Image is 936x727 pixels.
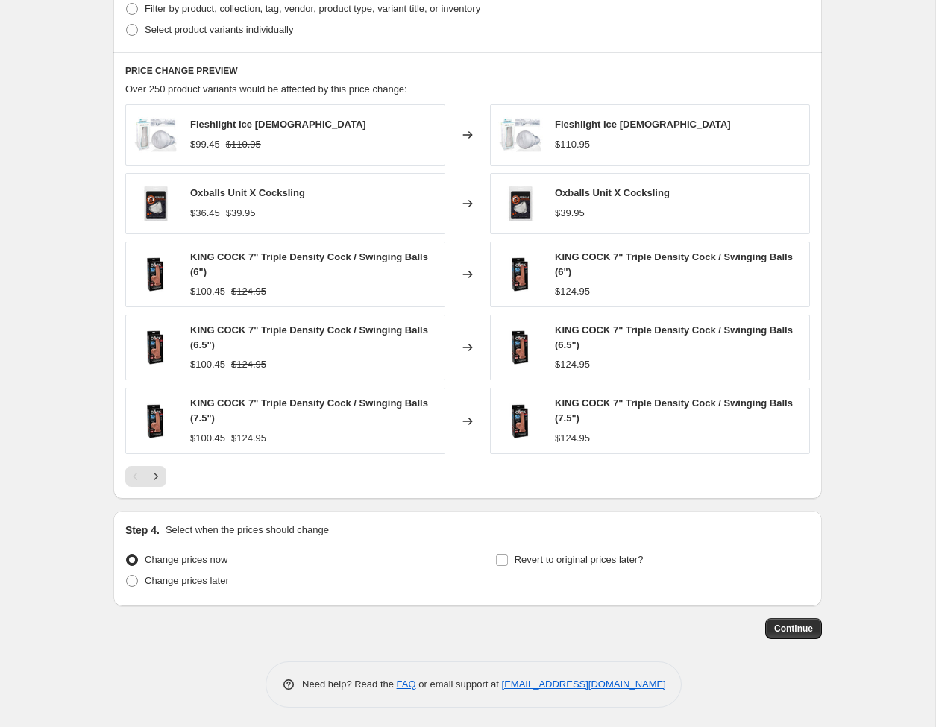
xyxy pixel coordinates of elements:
[555,357,590,372] div: $124.95
[774,623,813,635] span: Continue
[555,397,793,424] span: KING COCK 7" Triple Density Cock / Swinging Balls (7.5")
[166,523,329,538] p: Select when the prices should change
[231,431,266,446] strike: $124.95
[555,251,793,277] span: KING COCK 7" Triple Density Cock / Swinging Balls (6")
[145,24,293,35] span: Select product variants individually
[190,284,225,299] div: $100.45
[190,119,366,130] span: Fleshlight Ice [DEMOGRAPHIC_DATA]
[555,324,793,350] span: KING COCK 7" Triple Density Cock / Swinging Balls (6.5")
[498,399,543,444] img: kingcock7_80x.jpg
[765,618,822,639] button: Continue
[134,325,178,370] img: kingcock7_80x.jpg
[145,554,227,565] span: Change prices now
[555,119,731,130] span: Fleshlight Ice [DEMOGRAPHIC_DATA]
[125,523,160,538] h2: Step 4.
[190,187,305,198] span: Oxballs Unit X Cocksling
[145,575,229,586] span: Change prices later
[134,252,178,297] img: kingcock7_80x.jpg
[190,324,428,350] span: KING COCK 7" Triple Density Cock / Swinging Balls (6.5")
[190,137,220,152] div: $99.45
[190,431,225,446] div: $100.45
[134,181,178,226] img: oxballs2_80x.jpg
[555,137,590,152] div: $110.95
[190,397,428,424] span: KING COCK 7" Triple Density Cock / Swinging Balls (7.5")
[190,357,225,372] div: $100.45
[145,466,166,487] button: Next
[498,113,543,157] img: icelady3_80x.jpg
[231,284,266,299] strike: $124.95
[302,679,397,690] span: Need help? Read the
[555,187,670,198] span: Oxballs Unit X Cocksling
[226,206,256,221] strike: $39.95
[498,325,543,370] img: kingcock7_80x.jpg
[498,181,543,226] img: oxballs2_80x.jpg
[502,679,666,690] a: [EMAIL_ADDRESS][DOMAIN_NAME]
[555,206,585,221] div: $39.95
[190,251,428,277] span: KING COCK 7" Triple Density Cock / Swinging Balls (6")
[125,84,407,95] span: Over 250 product variants would be affected by this price change:
[190,206,220,221] div: $36.45
[145,3,480,14] span: Filter by product, collection, tag, vendor, product type, variant title, or inventory
[416,679,502,690] span: or email support at
[397,679,416,690] a: FAQ
[125,65,810,77] h6: PRICE CHANGE PREVIEW
[498,252,543,297] img: kingcock7_80x.jpg
[125,466,166,487] nav: Pagination
[231,357,266,372] strike: $124.95
[555,431,590,446] div: $124.95
[555,284,590,299] div: $124.95
[515,554,644,565] span: Revert to original prices later?
[226,137,261,152] strike: $110.95
[134,399,178,444] img: kingcock7_80x.jpg
[134,113,178,157] img: icelady3_80x.jpg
